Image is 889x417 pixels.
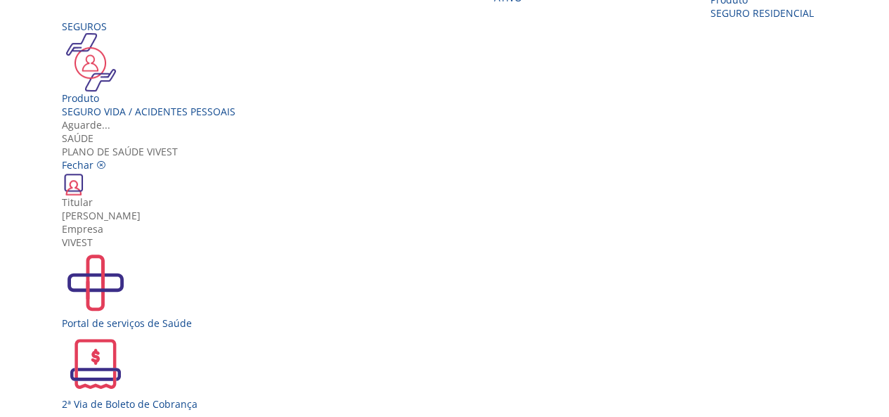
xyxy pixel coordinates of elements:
[62,209,838,222] div: [PERSON_NAME]
[710,6,814,20] div: SEGURO RESIDENCIAL
[62,222,838,236] div: Empresa
[62,330,129,397] img: 2ViaCobranca.svg
[62,397,838,411] div: 2ª Via de Boleto de Cobrança
[62,172,86,195] img: ico_carteirinha.png
[62,105,235,118] div: Seguro Vida / Acidentes Pessoais
[62,20,235,33] div: Seguros
[62,195,838,209] div: Titular
[62,33,120,91] img: ico_seguros.png
[62,249,129,316] img: PortalSaude.svg
[62,316,838,330] div: Portal de serviços de Saúde
[62,249,838,330] a: Portal de serviços de Saúde
[62,131,838,145] div: Saúde
[62,330,838,411] a: 2ª Via de Boleto de Cobrança
[62,91,235,105] div: Produto
[62,118,838,131] div: Aguarde...
[62,20,235,118] a: Seguros Produto Seguro Vida / Acidentes Pessoais
[62,158,93,172] span: Fechar
[62,131,838,158] div: Plano de Saúde VIVEST
[62,158,106,172] a: Fechar
[62,236,838,249] div: VIVEST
